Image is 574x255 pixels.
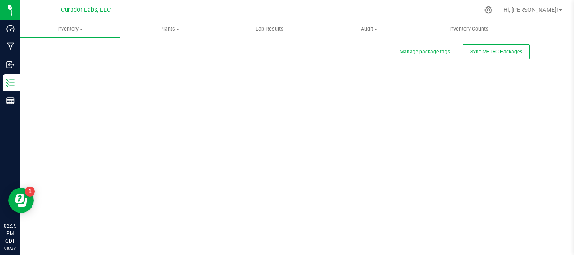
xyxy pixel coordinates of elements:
span: Inventory Counts [438,25,500,33]
a: Lab Results [219,20,319,38]
inline-svg: Reports [6,97,15,105]
div: Manage settings [483,6,494,14]
inline-svg: Inventory [6,79,15,87]
span: Curador Labs, LLC [61,6,111,13]
button: Manage package tags [400,48,450,55]
span: Audit [320,25,419,33]
a: Audit [319,20,419,38]
inline-svg: Manufacturing [6,42,15,51]
a: Plants [120,20,219,38]
a: Inventory Counts [419,20,519,38]
span: Lab Results [244,25,295,33]
span: Sync METRC Packages [470,49,522,55]
span: Hi, [PERSON_NAME]! [503,6,558,13]
inline-svg: Inbound [6,60,15,69]
a: Inventory [20,20,120,38]
iframe: Resource center [8,188,34,213]
p: 08/27 [4,245,16,251]
span: Plants [120,25,219,33]
inline-svg: Dashboard [6,24,15,33]
span: Inventory [20,25,120,33]
iframe: Resource center unread badge [25,187,35,197]
p: 02:39 PM CDT [4,222,16,245]
button: Sync METRC Packages [463,44,530,59]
